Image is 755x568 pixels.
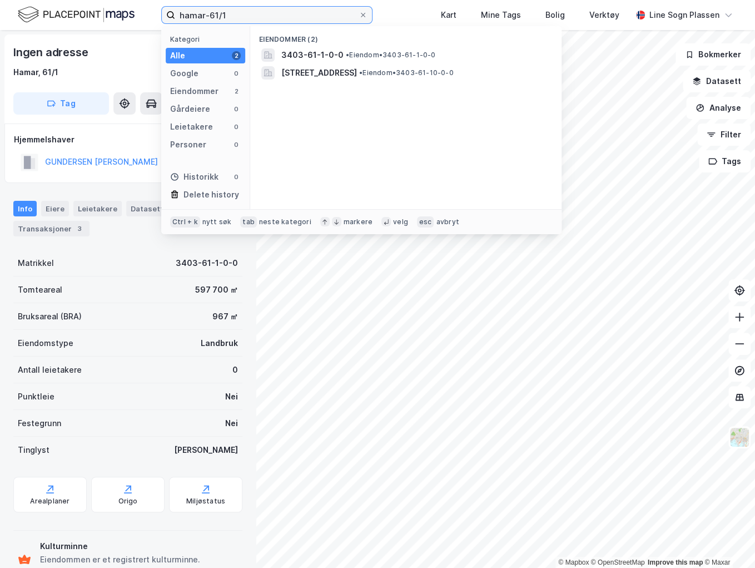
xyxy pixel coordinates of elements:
div: Nei [225,417,238,430]
div: Eiendomstype [18,337,73,350]
div: 3 [74,223,85,234]
div: Datasett [126,201,168,216]
div: Personer [170,138,206,151]
div: Eiere [41,201,69,216]
div: Nei [225,390,238,403]
div: Bruksareal (BRA) [18,310,82,323]
div: 0 [232,122,241,131]
div: Leietakere [73,201,122,216]
div: Eiendommer (2) [250,26,562,46]
div: Antall leietakere [18,363,82,377]
div: markere [344,218,372,226]
div: Verktøy [589,8,619,22]
span: 3403-61-1-0-0 [281,48,344,62]
div: Hamar, 61/1 [13,66,58,79]
a: Mapbox [558,559,589,566]
div: Ingen adresse [13,43,90,61]
div: Arealplaner [30,497,69,506]
div: Hjemmelshaver [14,133,242,146]
div: Kontrollprogram for chat [699,515,755,568]
div: Festegrunn [18,417,61,430]
div: Landbruk [201,337,238,350]
img: Z [729,427,750,448]
div: Miljøstatus [186,497,225,506]
div: Gårdeiere [170,102,210,116]
div: Kulturminne [40,540,238,553]
span: • [359,68,362,77]
span: [STREET_ADDRESS] [281,66,357,80]
div: tab [240,216,257,228]
div: Mine Tags [481,8,521,22]
div: Delete history [183,188,239,201]
div: Origo [118,497,138,506]
button: Filter [697,124,751,146]
div: Punktleie [18,390,54,403]
div: 0 [232,140,241,149]
button: Bokmerker [675,43,751,66]
div: Kategori [170,35,245,43]
div: Matrikkel [18,256,54,270]
div: 0 [232,363,238,377]
div: Bolig [545,8,565,22]
span: Eiendom • 3403-61-1-0-0 [346,51,435,60]
button: Datasett [683,70,751,92]
div: Leietakere [170,120,213,134]
input: Søk på adresse, matrikkel, gårdeiere, leietakere eller personer [175,7,359,23]
div: velg [393,218,408,226]
div: 0 [232,105,241,113]
div: 2 [232,51,241,60]
div: avbryt [436,218,459,226]
div: 2 [232,87,241,96]
div: 3403-61-1-0-0 [176,256,238,270]
div: Info [13,201,37,216]
div: 0 [232,69,241,78]
span: • [346,51,349,59]
div: Transaksjoner [13,221,90,236]
a: Improve this map [648,559,703,566]
div: esc [417,216,434,228]
a: OpenStreetMap [591,559,645,566]
button: Analyse [686,97,751,119]
div: Tomteareal [18,283,62,297]
div: 597 700 ㎡ [195,283,238,297]
div: 0 [232,172,241,181]
button: Tag [13,92,109,115]
div: [PERSON_NAME] [174,443,238,457]
div: Ctrl + k [170,216,200,228]
div: Tinglyst [18,443,49,457]
div: 967 ㎡ [212,310,238,323]
div: Eiendommer [170,85,218,98]
iframe: Chat Widget [699,515,755,568]
div: nytt søk [202,218,232,226]
div: Alle [170,49,185,62]
div: neste kategori [259,218,311,226]
img: logo.f888ab2527a4732fd821a326f86c7f29.svg [18,5,135,24]
button: Tags [699,150,751,172]
div: Google [170,67,198,80]
div: Line Sogn Plassen [649,8,719,22]
div: Historikk [170,170,218,184]
div: Kart [441,8,456,22]
span: Eiendom • 3403-61-10-0-0 [359,68,454,77]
